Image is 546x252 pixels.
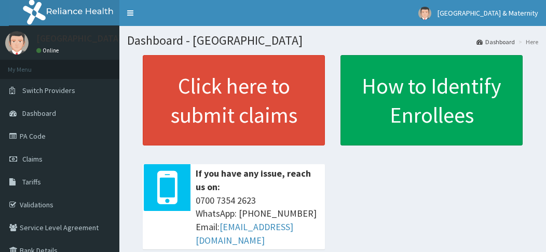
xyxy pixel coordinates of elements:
[196,194,320,247] span: 0700 7354 2623 WhatsApp: [PHONE_NUMBER] Email:
[418,7,431,20] img: User Image
[143,55,325,145] a: Click here to submit claims
[476,37,515,46] a: Dashboard
[22,177,41,187] span: Tariffs
[438,8,538,18] span: [GEOGRAPHIC_DATA] & Maternity
[516,37,538,46] li: Here
[36,34,172,43] p: [GEOGRAPHIC_DATA] & Maternity
[340,55,523,145] a: How to Identify Enrollees
[22,86,75,95] span: Switch Providers
[5,31,29,55] img: User Image
[196,167,311,193] b: If you have any issue, reach us on:
[196,221,293,246] a: [EMAIL_ADDRESS][DOMAIN_NAME]
[22,154,43,164] span: Claims
[22,109,56,118] span: Dashboard
[36,47,61,54] a: Online
[127,34,538,47] h1: Dashboard - [GEOGRAPHIC_DATA]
